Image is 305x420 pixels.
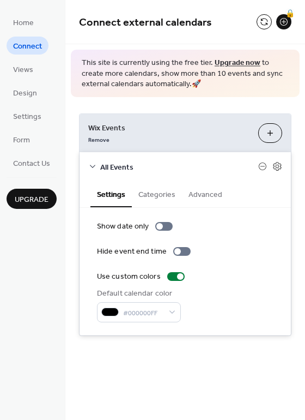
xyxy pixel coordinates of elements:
[13,135,30,146] span: Form
[7,37,48,55] a: Connect
[7,13,40,31] a: Home
[7,83,44,101] a: Design
[97,271,161,283] div: Use custom colors
[100,161,258,173] span: All Events
[97,246,167,257] div: Hide event end time
[7,189,57,209] button: Upgrade
[13,158,50,170] span: Contact Us
[7,107,48,125] a: Settings
[7,154,57,172] a: Contact Us
[90,181,132,207] button: Settings
[132,181,182,206] button: Categories
[182,181,229,206] button: Advanced
[215,56,260,70] a: Upgrade now
[97,221,149,232] div: Show date only
[88,136,109,143] span: Remove
[7,130,36,148] a: Form
[123,307,163,319] span: #000000FF
[88,122,249,134] span: Wix Events
[13,111,41,123] span: Settings
[13,88,37,99] span: Design
[79,12,212,33] span: Connect external calendars
[13,17,34,29] span: Home
[82,58,289,90] span: This site is currently using the free tier. to create more calendars, show more than 10 events an...
[13,41,42,52] span: Connect
[97,288,179,299] div: Default calendar color
[13,64,33,76] span: Views
[7,60,40,78] a: Views
[15,194,48,206] span: Upgrade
